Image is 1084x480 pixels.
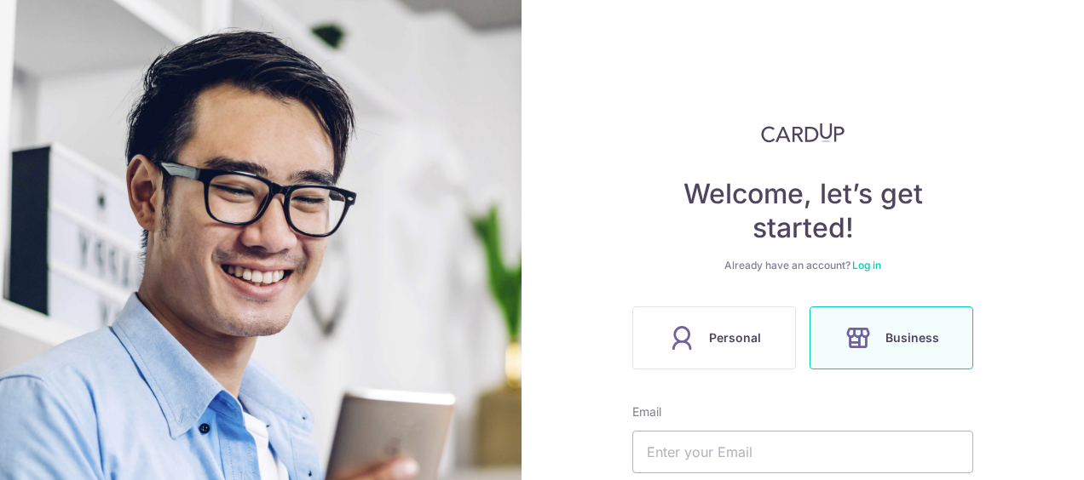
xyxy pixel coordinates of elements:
a: Personal [626,306,803,369]
label: Email [632,403,661,420]
div: Already have an account? [632,259,973,272]
img: CardUp Logo [761,123,845,143]
input: Enter your Email [632,431,973,473]
a: Business [803,306,980,369]
span: Personal [709,328,761,348]
span: Business [885,328,939,348]
h4: Welcome, let’s get started! [632,177,973,245]
a: Log in [852,259,881,271]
